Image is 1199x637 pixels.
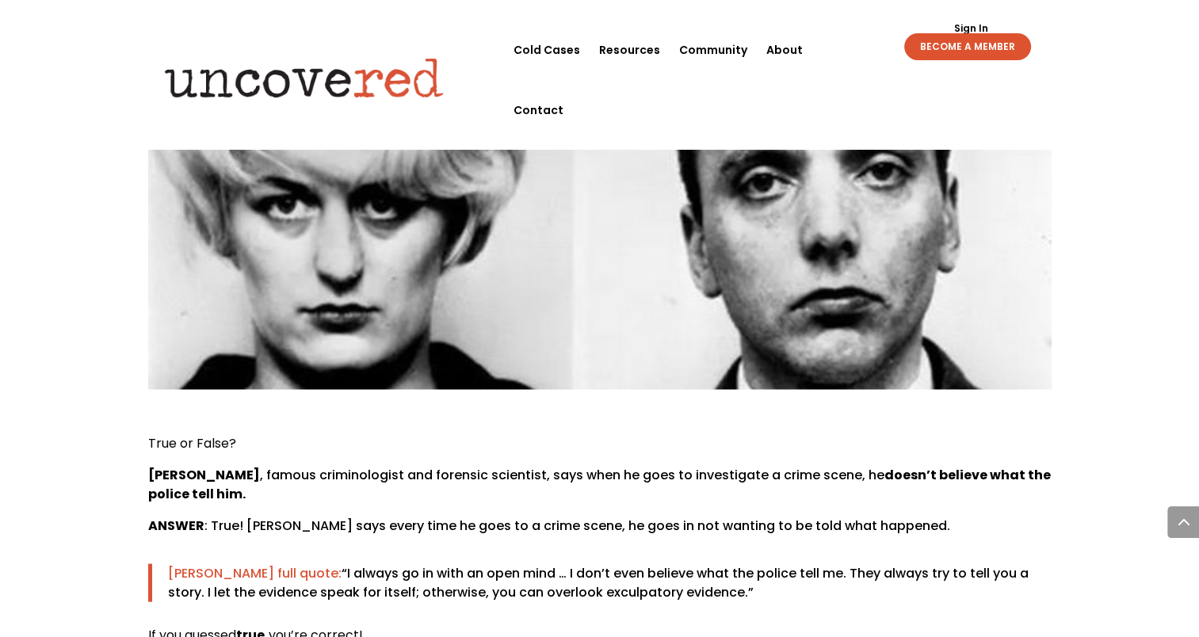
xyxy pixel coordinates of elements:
[148,52,1052,390] img: MoorsMurders
[151,47,456,109] img: Uncovered logo
[679,20,747,80] a: Community
[148,516,1052,547] p: : True! [PERSON_NAME] says every time he goes to a crime scene, he goes in not wanting to be told...
[148,465,260,483] b: [PERSON_NAME]
[148,516,204,534] strong: ANSWER
[945,24,996,33] a: Sign In
[904,33,1031,60] a: BECOME A MEMBER
[168,563,342,582] a: [PERSON_NAME] full quote:
[148,465,1052,516] p: , famous criminologist and forensic scientist, says when he goes to investigate a crime scene, he
[168,563,1052,601] p: “I always go in with an open mind … I don’t even believe what the police tell me. They always try...
[148,465,1051,502] b: doesn’t believe what the police tell him.
[148,433,236,452] span: True or False?
[599,20,660,80] a: Resources
[766,20,803,80] a: About
[514,80,563,140] a: Contact
[514,20,580,80] a: Cold Cases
